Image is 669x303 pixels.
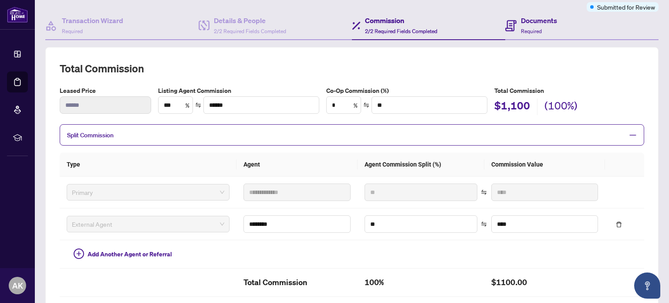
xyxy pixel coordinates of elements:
label: Co-Op Commission (%) [326,86,487,95]
span: Required [62,28,83,34]
h2: $1100.00 [491,276,598,289]
span: AK [12,279,23,292]
div: Split Commission [60,124,644,146]
span: swap [195,102,201,108]
th: Agent [237,153,357,177]
button: Add Another Agent or Referral [67,247,179,261]
span: plus-circle [74,249,84,259]
span: Primary [72,186,224,199]
span: External Agent [72,218,224,231]
label: Leased Price [60,86,151,95]
span: 2/2 Required Fields Completed [365,28,437,34]
span: Required [521,28,542,34]
h2: $1,100 [494,99,530,115]
th: Agent Commission Split (%) [358,153,484,177]
span: Submitted for Review [597,2,655,12]
img: logo [7,7,28,23]
span: Split Commission [67,131,114,139]
span: swap [481,221,487,227]
label: Listing Agent Commission [158,86,319,95]
h4: Transaction Wizard [62,15,123,26]
span: minus [629,131,637,139]
span: Add Another Agent or Referral [88,249,172,259]
h2: 100% [365,276,477,289]
span: 2/2 Required Fields Completed [214,28,286,34]
span: swap [363,102,369,108]
button: Open asap [634,272,660,299]
h2: (100%) [544,99,578,115]
h2: Total Commission [243,276,350,289]
h4: Documents [521,15,557,26]
span: swap [481,189,487,195]
h2: Total Commission [60,61,644,75]
h5: Total Commission [494,86,644,95]
th: Type [60,153,237,177]
h4: Details & People [214,15,286,26]
span: delete [616,221,622,228]
h4: Commission [365,15,437,26]
th: Commission Value [484,153,605,177]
